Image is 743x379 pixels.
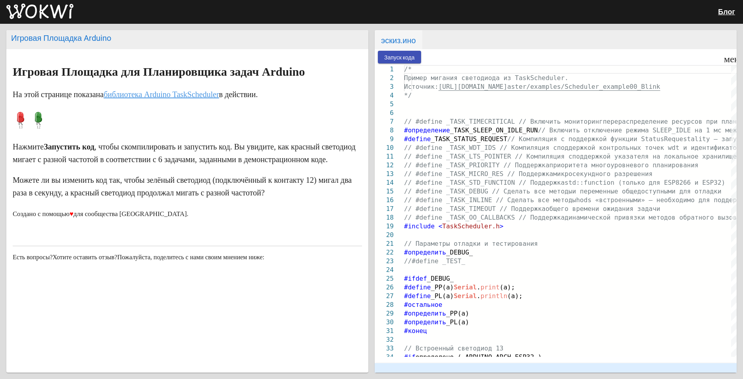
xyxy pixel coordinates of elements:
img: Вокви [6,4,73,19]
ya-tr-span: std::function (только для ESP8266 и ESP32) [565,179,726,186]
ya-tr-span: _PL(a) [431,292,454,300]
ya-tr-span: _TASK_STATUS_REQUEST [431,135,507,143]
div: 27 [375,292,394,301]
div: 22 [375,248,394,257]
ya-tr-span: Пример мигания светодиода из TaskScheduler. [404,74,568,82]
ya-tr-span: // #define _TASK_PRIORITY // Поддержка [404,161,549,169]
div: 17 [375,205,394,213]
ya-tr-span: // #define _TASK_MICRO_RES // Поддержка [404,170,553,178]
ya-tr-span: #define [404,283,431,291]
div: 7 [375,117,394,126]
ya-tr-span: _PP(a) [431,283,454,291]
ya-tr-span: , чтобы скомпилировать и запустить код. Вы увидите, как красный светодиод мигает с разной частото... [13,142,356,164]
ya-tr-span: println [481,292,507,300]
div: 10 [375,144,394,152]
div: 34 [375,353,394,362]
ya-tr-span: // #define _TASK_LTS_POINTER // Компиляция с [404,153,572,160]
ya-tr-span: Игровая Площадка для Планировщика задач Arduino [13,65,305,78]
ya-tr-span: #определение [404,126,450,134]
ya-tr-span: > [500,222,504,230]
div: 21 [375,239,394,248]
ya-tr-span: // Параметры отладки и тестирования [404,240,538,247]
div: 19 [375,222,394,231]
ya-tr-span: #определить [404,249,446,256]
ya-tr-span: aster/examples/Scheduler_example00_Blink [507,83,660,90]
div: 16 [375,196,394,205]
ya-tr-span: Запустить код [44,142,94,151]
div: 23 [375,257,394,266]
ya-tr-span: //#define _TEST_ [404,257,465,265]
div: 18 [375,213,394,222]
ya-tr-span: (a); [507,292,523,300]
ya-tr-span: TaskScheduler.h [442,222,500,230]
ya-tr-span: динамической привязки методов обратного вызова [565,214,741,221]
ya-tr-span: Есть вопросы? [13,254,53,260]
div: 29 [375,309,394,318]
ya-tr-span: // #define _TASK_OO_CALLBACKS // Поддержка [404,214,565,221]
div: 4 [375,91,394,100]
ya-tr-span: _PP(a) [446,310,469,317]
div: 13 [375,170,394,178]
ya-tr-span: // #define _TASK_DEBUG // Сделать все методы [404,188,572,195]
ya-tr-span: Нажмите [13,142,44,151]
div: 31 [375,327,394,335]
ya-tr-span: в действии. [219,90,258,99]
ya-tr-span: _TASK_SLEEP_ON_IDLE_RUN [450,126,538,134]
ya-tr-span: микросекундного разрешения [553,170,653,178]
ya-tr-span: Запуск кода [384,54,415,61]
ya-tr-span: _DEBUG_ [446,249,473,256]
ya-tr-span: На этой странице показана [13,90,104,99]
div: 8 [375,126,394,135]
ya-tr-span: #конец [404,327,427,335]
ya-tr-span: #if [404,353,416,361]
div: 3 [375,82,394,91]
ya-tr-span: Создано с помощью [13,210,69,218]
div: 32 [375,335,394,344]
div: 28 [375,301,394,309]
ya-tr-span: Игровая Площадка Arduino [11,33,111,43]
ya-tr-span: Блог [718,8,735,16]
ya-tr-span: и переменные общедоступными для отладки [572,188,722,195]
ya-tr-span: // #define _TASK_TIMECRITICAL // Включить мониторинг [404,118,603,125]
ya-tr-span: _DEBUG_ [427,275,454,282]
ya-tr-span: Можете ли вы изменить код так, чтобы зелёный светодиод (подключённый к контакту 12) мигал два раз... [13,176,352,197]
ya-tr-span: [URL][DOMAIN_NAME] [439,83,507,90]
div: 25 [375,274,394,283]
ya-tr-span: #ifdef [404,275,427,282]
ya-tr-span: // Встроенный светодиод 13 [404,345,503,352]
ya-tr-span: // #define _TASK_TIMEOUT // Поддержка [404,205,545,212]
button: Запуск кода [378,51,421,63]
ya-tr-span: Serial [454,292,477,300]
ya-tr-span: #define [404,135,431,143]
ya-tr-span: определено ( ARDUINO_ARCH_ESP32 ) [416,353,542,361]
a: библиотека Arduino TaskScheduler [104,90,219,99]
ya-tr-span: приоритета многоуровневого планирования [549,161,699,169]
ya-tr-span: эскиз.ино [381,36,416,45]
ya-tr-span: _PL(a) [446,318,469,326]
div: 11 [375,152,394,161]
ya-tr-span: // #define _TASK_WDT_IDS // Компиляция с [404,144,557,151]
div: 2 [375,74,394,82]
ya-tr-span: Хотите оставить отзыв? [53,254,117,260]
div: 14 [375,178,394,187]
div: 6 [375,109,394,117]
ya-tr-span: Пожалуйста, поделитесь с нами своим мнением ниже: [117,254,264,260]
ya-tr-span: ♥ [69,210,73,218]
ya-tr-span: общего времени ожидания задачи [545,205,660,212]
div: 1 [375,65,394,74]
div: 9 [375,135,394,144]
div: 12 [375,161,394,170]
ya-tr-span: . [477,283,481,291]
div: 30 [375,318,394,327]
ya-tr-span: print [481,283,500,291]
ya-tr-span: // #define _TASK_STD_FUNCTION // Поддержка [404,179,565,186]
ya-tr-span: // Компиляция с поддержкой функции StatusRequest [507,135,691,143]
ya-tr-span: // #define _TASK_INLINE // Сделать все методы [404,196,576,204]
div: 20 [375,231,394,239]
div: 5 [375,100,394,109]
ya-tr-span: < [439,222,443,230]
ya-tr-span: #определить [404,310,446,317]
div: 15 [375,187,394,196]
